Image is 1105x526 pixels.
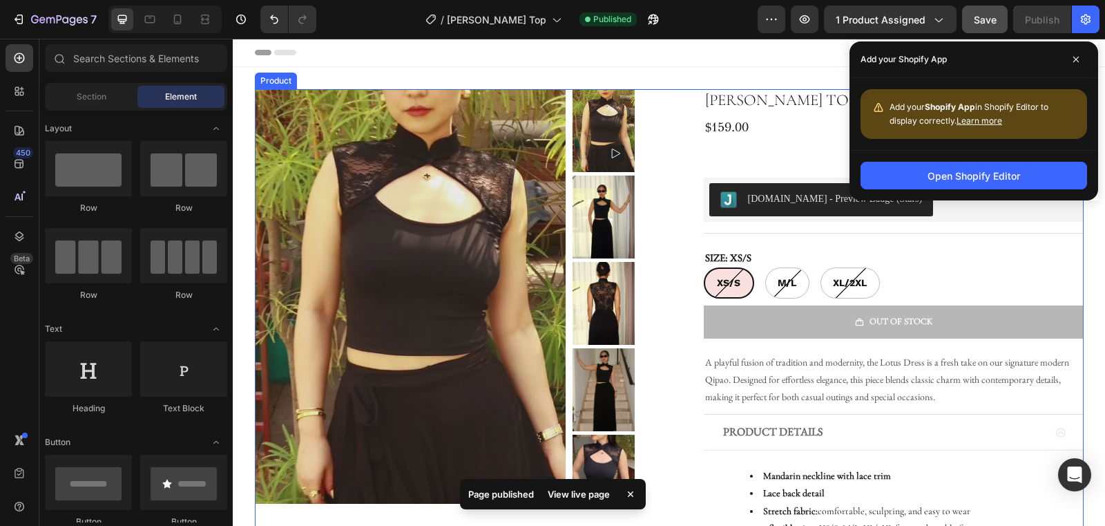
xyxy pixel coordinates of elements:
[824,6,957,33] button: 1 product assigned
[447,12,546,27] span: [PERSON_NAME] Top
[90,11,97,28] p: 7
[1013,6,1071,33] button: Publish
[140,289,227,301] div: Row
[836,12,925,27] span: 1 product assigned
[260,6,316,33] div: Undo/Redo
[140,202,227,214] div: Row
[600,238,634,250] span: XL/2XL
[1025,12,1059,27] div: Publish
[1058,458,1091,491] div: Open Intercom Messenger
[140,402,227,415] div: Text Block
[471,50,851,74] h1: [PERSON_NAME] Top
[530,467,585,478] strong: Stretch fabric:
[484,238,508,250] span: XS/S
[471,267,851,299] button: OUT OF STOCK
[637,275,700,291] div: OUT OF STOCK
[45,436,70,449] span: Button
[25,36,61,48] div: Product
[6,6,103,33] button: 7
[490,386,590,400] strong: PRODUCT DETAILS
[45,402,132,415] div: Heading
[205,431,227,453] span: Toggle open
[45,289,132,301] div: Row
[861,53,947,66] p: Add your Shopify App
[472,317,836,364] span: A playful fusion of tradition and modernity, the Lotus Dress is a fresh take on our signature mod...
[165,91,197,103] span: Element
[233,39,1105,526] iframe: Design area
[962,6,1008,33] button: Save
[471,78,658,100] div: $159.00
[890,102,1048,126] span: Add your in Shopify Editor to display correctly.
[10,253,33,264] div: Beta
[77,91,106,103] span: Section
[593,13,631,26] span: Published
[861,162,1087,189] button: Open Shopify Editor
[539,485,618,504] div: View live page
[974,14,997,26] span: Save
[205,318,227,340] span: Toggle open
[530,449,592,460] strong: Lace back detail
[739,89,798,106] div: Shopify App
[545,238,564,250] span: M/L
[205,118,227,140] span: Toggle open
[517,481,832,498] li: XS/S, M/L, XL/2XL for an adaptable fit
[468,487,534,501] p: Page published
[471,210,520,229] legend: SIZE: XS/S
[957,114,1002,128] button: Learn more
[45,44,227,72] input: Search Sections & Elements
[530,431,658,443] strong: Mandarin neckline with lace trim
[928,169,1020,183] div: Open Shopify Editor
[441,12,444,27] span: /
[45,323,62,335] span: Text
[517,464,832,481] li: comfortable, sculpting, and easy to wear
[45,202,132,214] div: Row
[515,153,690,167] div: [DOMAIN_NAME] - Preview Badge (Stars)
[477,144,701,178] button: Judge.me - Preview Badge (Stars)
[13,147,33,158] div: 450
[45,122,72,135] span: Layout
[488,153,504,169] img: Judgeme.png
[925,102,975,112] strong: Shopify App
[530,484,586,496] strong: 3 flexible sizes:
